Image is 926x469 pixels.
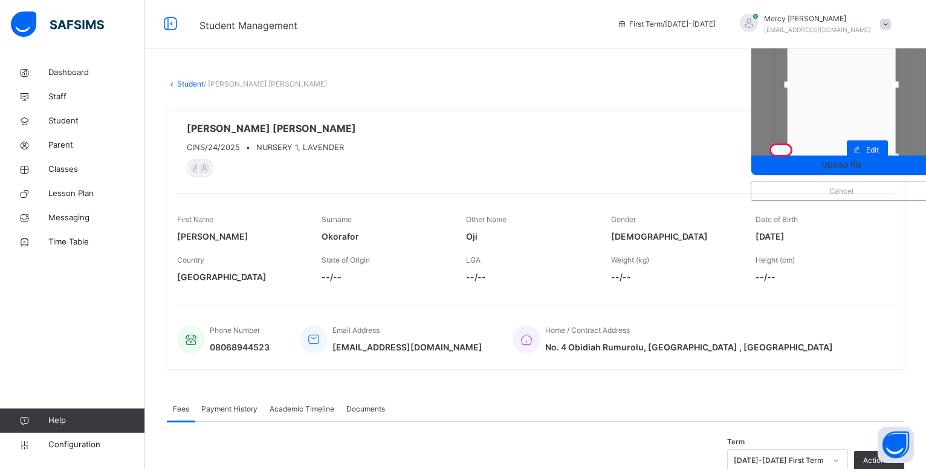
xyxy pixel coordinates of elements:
[48,67,145,79] span: Dashboard
[466,255,481,264] span: LGA
[173,404,189,415] span: Fees
[611,255,649,264] span: Weight (kg)
[256,143,344,152] span: NURSERY 1, LAVENDER
[199,19,297,31] span: Student Management
[48,91,145,103] span: Staff
[611,230,737,243] span: [DEMOGRAPHIC_DATA]
[177,230,303,243] span: [PERSON_NAME]
[611,271,737,283] span: --/--
[177,271,303,283] span: [GEOGRAPHIC_DATA]
[728,13,897,35] div: MercyKenneth
[270,404,334,415] span: Academic Timeline
[727,437,745,447] span: Term
[764,13,871,24] span: Mercy [PERSON_NAME]
[322,215,352,224] span: Surname
[48,212,145,224] span: Messaging
[177,255,204,264] span: Country
[545,341,833,353] span: No. 4 Obidiah Rumurolu, [GEOGRAPHIC_DATA] , [GEOGRAPHIC_DATA]
[177,79,204,88] a: Student
[611,215,636,224] span: Gender
[48,163,145,175] span: Classes
[48,415,144,427] span: Help
[466,230,592,243] span: Oji
[346,404,385,415] span: Documents
[756,215,798,224] span: Date of Birth
[756,230,882,243] span: [DATE]
[332,326,380,335] span: Email Address
[734,455,826,466] div: [DATE]-[DATE] First Term
[201,404,257,415] span: Payment History
[322,255,370,264] span: State of Origin
[863,455,885,466] span: Action
[756,271,882,283] span: --/--
[760,186,922,197] span: Cancel
[48,139,145,151] span: Parent
[187,121,356,136] span: [PERSON_NAME] [PERSON_NAME]
[332,341,482,353] span: [EMAIL_ADDRESS][DOMAIN_NAME]
[187,142,240,153] span: CINS/24/2025
[204,79,327,88] span: / [PERSON_NAME] [PERSON_NAME]
[617,19,716,30] span: session/term information
[878,427,914,463] button: Open asap
[177,215,213,224] span: First Name
[866,145,879,156] span: Edit
[322,271,448,283] span: --/--
[210,326,260,335] span: Phone Number
[756,255,795,264] span: Height (cm)
[466,215,507,224] span: Other Name
[764,26,871,33] span: [EMAIL_ADDRESS][DOMAIN_NAME]
[48,439,144,451] span: Configuration
[11,11,104,37] img: safsims
[187,142,356,153] div: •
[48,236,145,248] span: Time Table
[210,341,270,353] span: 08068944523
[48,188,145,200] span: Lesson Plan
[48,115,145,127] span: Student
[545,326,630,335] span: Home / Contract Address
[322,230,448,243] span: Okorafor
[466,271,592,283] span: --/--
[822,159,861,171] span: Upload file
